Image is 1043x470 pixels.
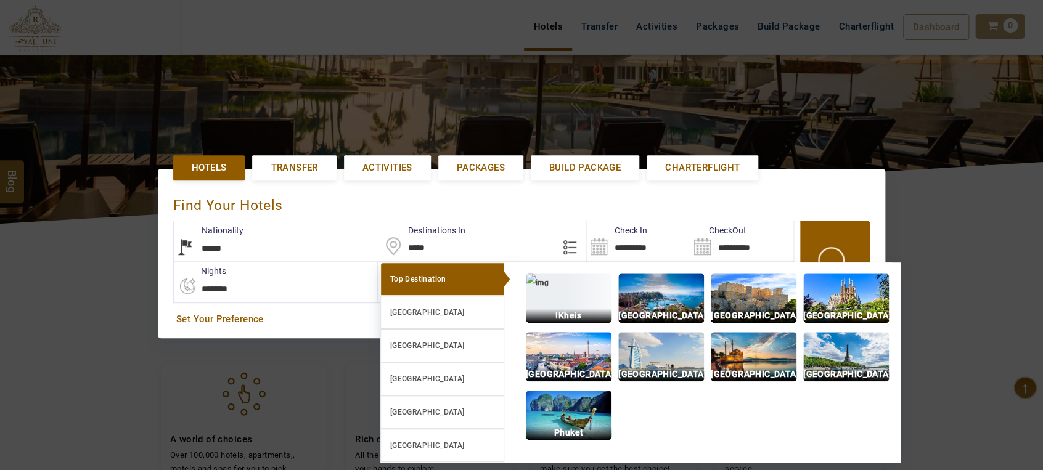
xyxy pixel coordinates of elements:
[192,161,226,174] span: Hotels
[252,155,336,180] a: Transfer
[618,332,704,381] img: img
[378,265,433,277] label: Rooms
[690,224,746,237] label: CheckOut
[390,375,465,383] b: [GEOGRAPHIC_DATA]
[690,221,793,261] input: Search
[380,395,504,429] a: [GEOGRAPHIC_DATA]
[380,329,504,362] a: [GEOGRAPHIC_DATA]
[711,273,796,323] img: img
[390,408,465,416] b: [GEOGRAPHIC_DATA]
[271,161,317,174] span: Transfer
[526,273,611,323] img: img
[174,224,243,237] label: Nationality
[380,362,504,395] a: [GEOGRAPHIC_DATA]
[531,155,639,180] a: Build Package
[526,426,611,440] p: Phuket
[390,441,465,450] b: [GEOGRAPHIC_DATA]
[803,273,889,323] img: img
[711,367,796,381] p: [GEOGRAPHIC_DATA]
[711,309,796,323] p: [GEOGRAPHIC_DATA]
[173,184,870,221] div: Find Your Hotels
[380,429,504,462] a: [GEOGRAPHIC_DATA]
[380,224,465,237] label: Destinations In
[173,155,245,180] a: Hotels
[803,367,889,381] p: [GEOGRAPHIC_DATA]
[665,161,740,174] span: Charterflight
[526,309,611,323] p: !Kheis
[618,367,704,381] p: [GEOGRAPHIC_DATA]
[380,296,504,329] a: [GEOGRAPHIC_DATA]
[549,161,621,174] span: Build Package
[618,273,704,323] img: img
[711,332,796,381] img: img
[526,332,611,381] img: img
[362,161,412,174] span: Activities
[390,308,465,317] b: [GEOGRAPHIC_DATA]
[438,155,523,180] a: Packages
[390,341,465,350] b: [GEOGRAPHIC_DATA]
[457,161,505,174] span: Packages
[173,265,226,277] label: nights
[344,155,431,180] a: Activities
[526,391,611,440] img: img
[587,224,647,237] label: Check In
[380,262,504,296] a: Top Destination
[803,332,889,381] img: img
[526,367,611,381] p: [GEOGRAPHIC_DATA]
[587,221,690,261] input: Search
[803,309,889,323] p: [GEOGRAPHIC_DATA]
[176,313,867,326] a: Set Your Preference
[647,155,758,180] a: Charterflight
[390,275,446,283] b: Top Destination
[618,309,704,323] p: [GEOGRAPHIC_DATA]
